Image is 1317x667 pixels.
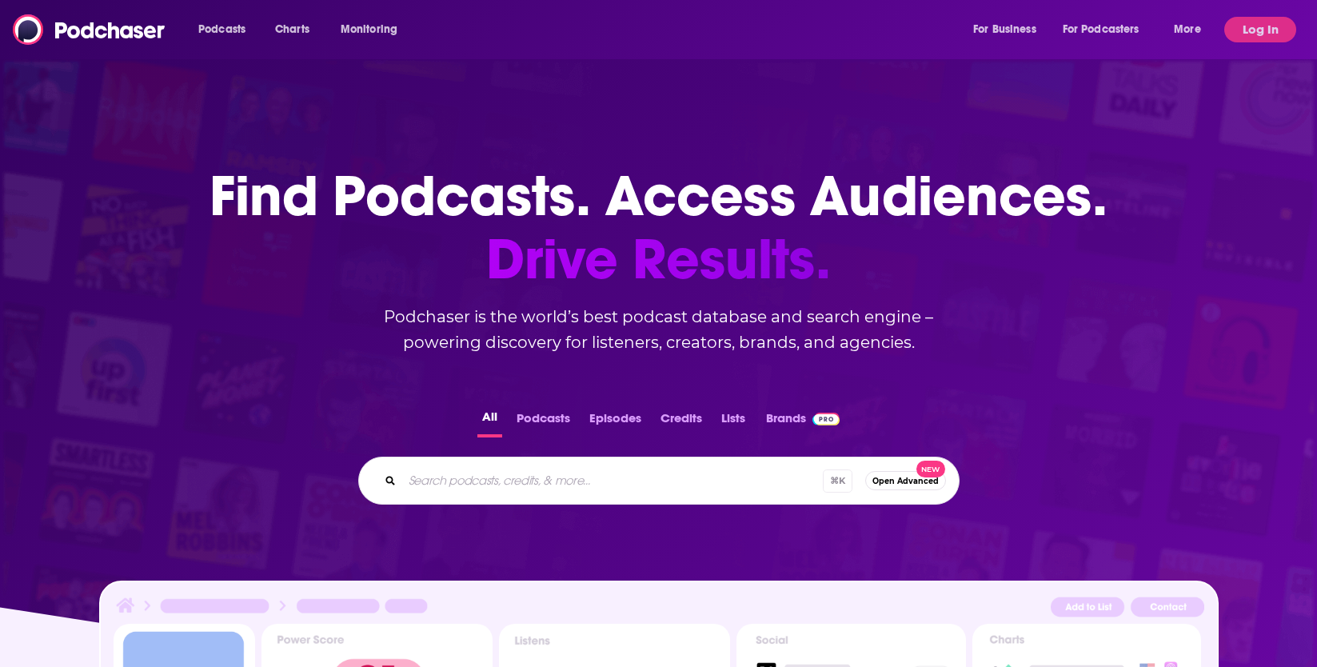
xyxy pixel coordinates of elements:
button: Log In [1224,17,1296,42]
span: Open Advanced [872,477,939,485]
div: Search podcasts, credits, & more... [358,457,960,505]
button: Lists [716,406,750,437]
img: Podcast Insights Header [114,595,1204,623]
button: Podcasts [512,406,575,437]
span: New [916,461,945,477]
button: open menu [329,17,418,42]
span: For Podcasters [1063,18,1139,41]
span: Monitoring [341,18,397,41]
span: ⌘ K [823,469,852,493]
input: Search podcasts, credits, & more... [402,468,823,493]
button: open menu [187,17,266,42]
span: For Business [973,18,1036,41]
h1: Find Podcasts. Access Audiences. [210,165,1107,291]
span: More [1174,18,1201,41]
span: Charts [275,18,309,41]
span: Drive Results. [210,228,1107,291]
span: Podcasts [198,18,245,41]
img: Podchaser Pro [812,413,840,425]
h2: Podchaser is the world’s best podcast database and search engine – powering discovery for listene... [339,304,979,355]
img: Podchaser - Follow, Share and Rate Podcasts [13,14,166,45]
button: Episodes [585,406,646,437]
button: open menu [1052,17,1163,42]
button: Open AdvancedNew [865,471,946,490]
a: BrandsPodchaser Pro [766,406,840,437]
a: Charts [265,17,319,42]
button: All [477,406,502,437]
button: open menu [962,17,1056,42]
button: open menu [1163,17,1221,42]
button: Credits [656,406,707,437]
